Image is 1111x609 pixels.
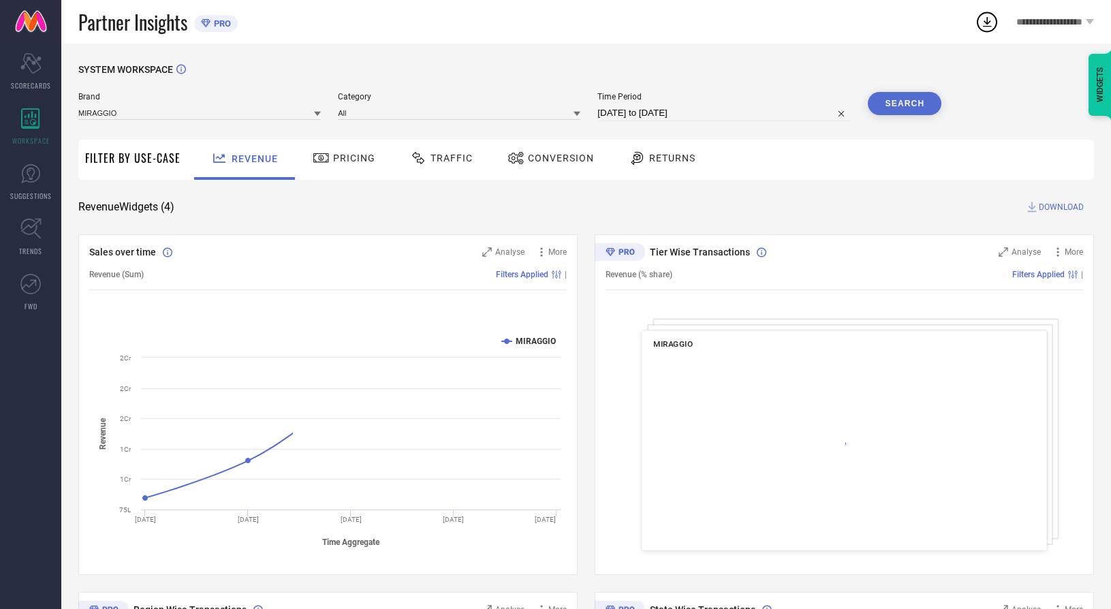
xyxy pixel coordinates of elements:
text: [DATE] [341,516,362,523]
span: Revenue (% share) [606,270,672,279]
span: Analyse [495,247,525,257]
tspan: Revenue [98,417,108,449]
span: Category [338,92,580,101]
tspan: Time Aggregate [322,537,380,547]
span: Revenue [232,153,278,164]
span: PRO [210,18,231,29]
text: [DATE] [443,516,464,523]
svg: Zoom [999,247,1008,257]
span: Filters Applied [1012,270,1065,279]
text: 2Cr [120,354,131,362]
span: Partner Insights [78,8,187,36]
span: More [548,247,567,257]
div: Open download list [975,10,999,34]
span: MIRAGGIO [653,339,693,349]
text: [DATE] [135,516,156,523]
span: DOWNLOAD [1039,200,1084,214]
span: Time Period [597,92,851,101]
span: | [565,270,567,279]
span: Filter By Use-Case [85,150,181,166]
span: Analyse [1012,247,1041,257]
text: 1Cr [120,475,131,483]
input: Select time period [597,105,851,121]
span: SCORECARDS [11,80,51,91]
span: | [1081,270,1083,279]
span: Pricing [333,153,375,163]
text: [DATE] [535,516,556,523]
span: SYSTEM WORKSPACE [78,64,173,75]
span: Returns [649,153,695,163]
div: Premium [595,243,645,264]
span: Tier Wise Transactions [650,247,750,257]
span: Filters Applied [496,270,548,279]
text: [DATE] [238,516,259,523]
span: WORKSPACE [12,136,50,146]
button: Search [868,92,941,115]
text: 1Cr [120,446,131,453]
svg: Zoom [482,247,492,257]
span: Traffic [431,153,473,163]
text: 75L [119,506,131,514]
span: FWD [25,301,37,311]
span: Conversion [528,153,594,163]
text: 2Cr [120,415,131,422]
span: Revenue (Sum) [89,270,144,279]
span: SUGGESTIONS [10,191,52,201]
span: Brand [78,92,321,101]
span: TRENDS [19,246,42,256]
text: 2Cr [120,385,131,392]
text: MIRAGGIO [516,337,556,346]
span: More [1065,247,1083,257]
span: Revenue Widgets ( 4 ) [78,200,174,214]
span: Sales over time [89,247,156,257]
